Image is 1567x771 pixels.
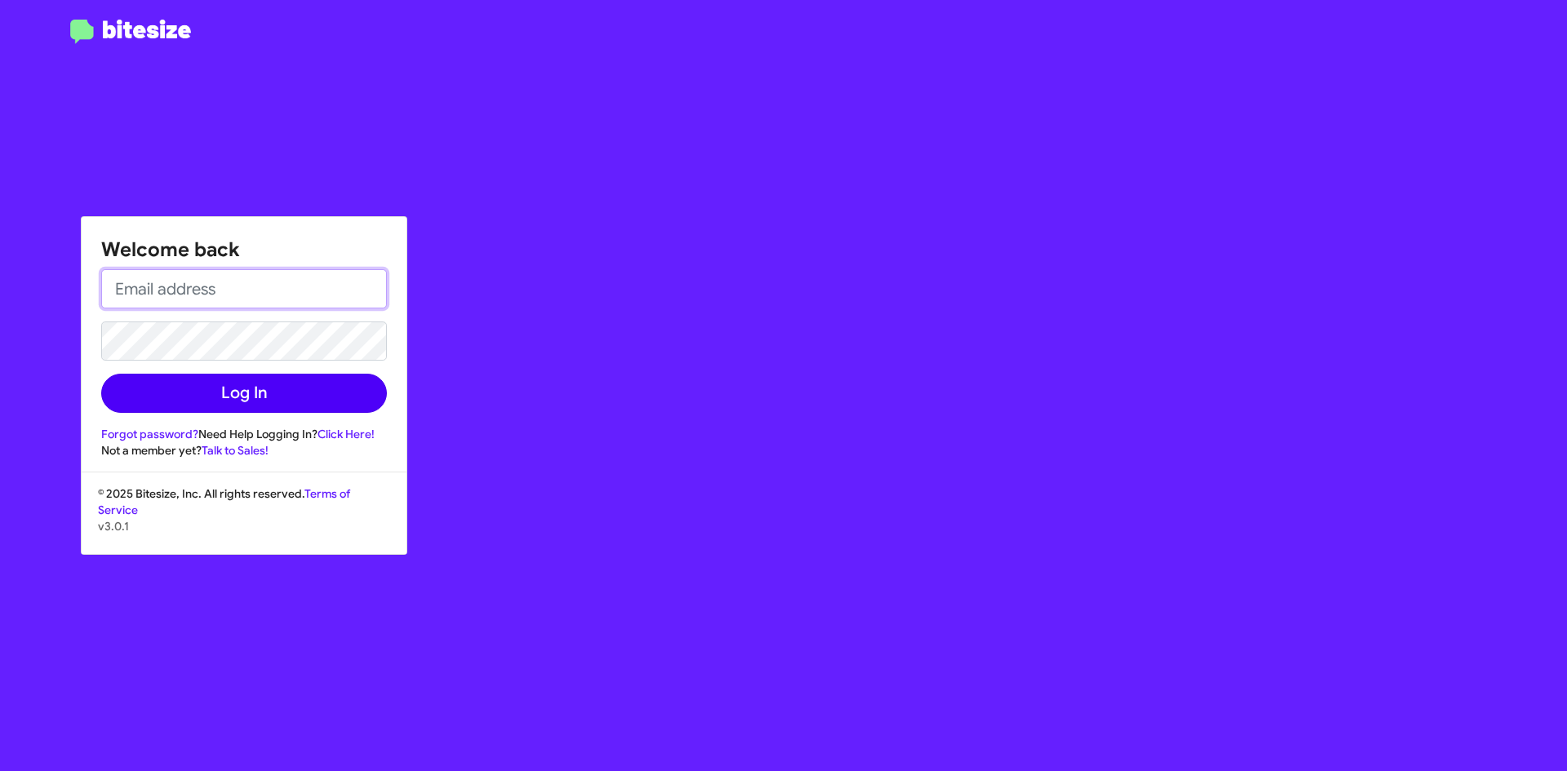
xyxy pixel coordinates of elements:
a: Click Here! [317,427,375,441]
div: Need Help Logging In? [101,426,387,442]
input: Email address [101,269,387,308]
p: v3.0.1 [98,518,390,534]
div: Not a member yet? [101,442,387,459]
div: © 2025 Bitesize, Inc. All rights reserved. [82,485,406,554]
a: Forgot password? [101,427,198,441]
button: Log In [101,374,387,413]
a: Talk to Sales! [202,443,269,458]
h1: Welcome back [101,237,387,263]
